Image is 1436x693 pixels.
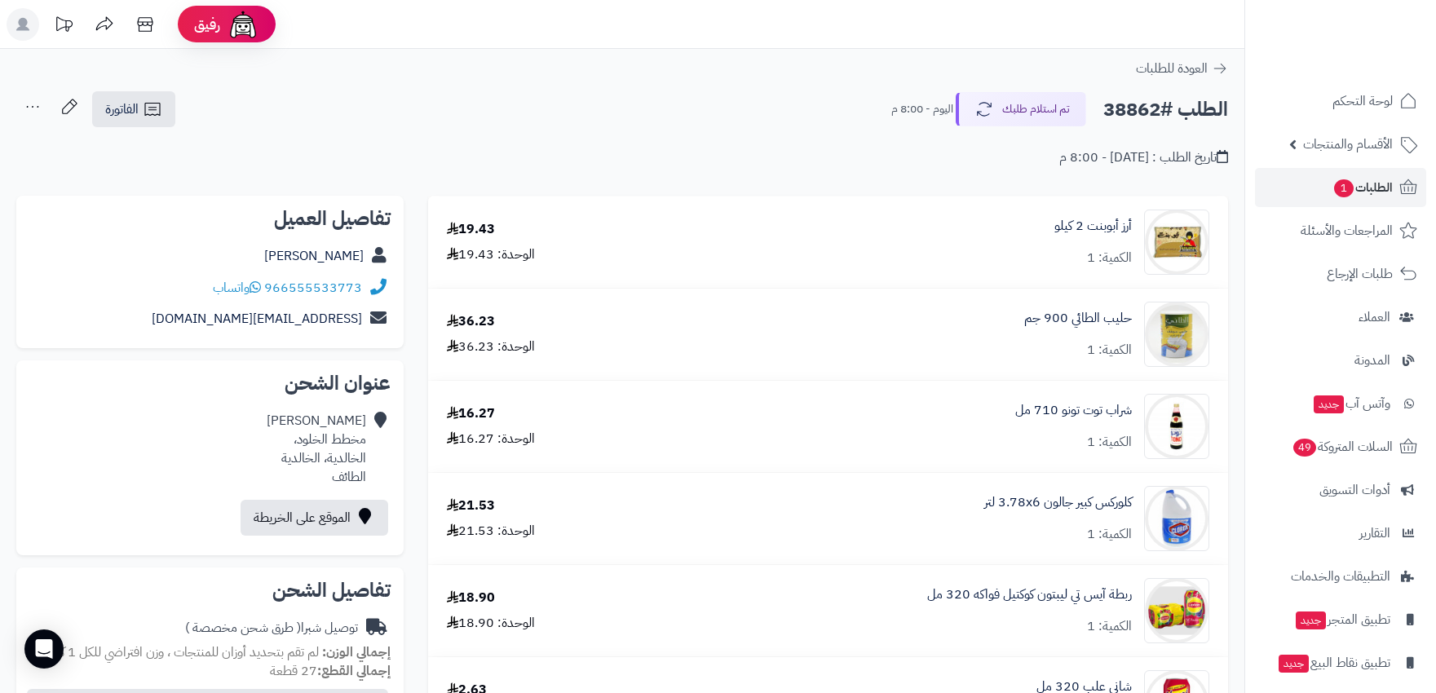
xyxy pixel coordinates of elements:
[1354,349,1390,372] span: المدونة
[92,91,175,127] a: الفاتورة
[1145,394,1208,459] img: 936737c91cdce5ecdfc9c38c0abb2067bb3-90x90.jpg
[1314,395,1344,413] span: جديد
[1087,617,1132,636] div: الكمية: 1
[185,618,301,638] span: ( طرق شحن مخصصة )
[267,412,366,486] div: [PERSON_NAME] مخطط الخلود، الخالدية، الخالدية الطائف
[1359,522,1390,545] span: التقارير
[447,338,535,356] div: الوحدة: 36.23
[447,312,495,331] div: 36.23
[1312,392,1390,415] span: وآتس آب
[1303,133,1393,156] span: الأقسام والمنتجات
[1255,168,1426,207] a: الطلبات1
[1255,341,1426,380] a: المدونة
[1301,219,1393,242] span: المراجعات والأسئلة
[227,8,259,41] img: ai-face.png
[213,278,261,298] a: واتساب
[927,585,1132,604] a: ربطة آيس تي ليبتون كوكتيل فواكه 320 مل
[447,522,535,541] div: الوحدة: 21.53
[1103,93,1228,126] h2: الطلب #38862
[1255,470,1426,510] a: أدوات التسويق
[891,101,953,117] small: اليوم - 8:00 م
[1255,298,1426,337] a: العملاء
[185,619,358,638] div: توصيل شبرا
[1255,557,1426,596] a: التطبيقات والخدمات
[317,661,391,681] strong: إجمالي القطع:
[1015,401,1132,420] a: شراب توت تونو 710 مل
[264,278,362,298] a: 966555533773
[1145,578,1208,643] img: 1677255351-%D8%A7%D9%84%D8%AA%D9%82%D8%A7%D8%B7%20%D8%A7%D9%84%D9%88%D9%8A%D8%A8_24-2-2023_191223...
[447,245,535,264] div: الوحدة: 19.43
[1291,565,1390,588] span: التطبيقات والخدمات
[1255,211,1426,250] a: المراجعات والأسئلة
[956,92,1086,126] button: تم استلام طلبك
[264,246,364,266] a: [PERSON_NAME]
[1087,249,1132,267] div: الكمية: 1
[1136,59,1228,78] a: العودة للطلبات
[43,8,84,45] a: تحديثات المنصة
[1325,43,1421,77] img: logo-2.png
[1145,486,1208,551] img: 1666598398-rfZydPlust6BLII32GyaKPzg0Dt5N1AR2LnLKb6e-90x90.jpg
[1294,608,1390,631] span: تطبيق المتجر
[1279,655,1309,673] span: جديد
[1277,651,1390,674] span: تطبيق نقاط البيع
[1024,309,1132,328] a: حليب الطائي 900 جم
[447,430,535,448] div: الوحدة: 16.27
[984,493,1132,512] a: كلوركس كبير جالون 3.78x6 لتر
[29,209,391,228] h2: تفاصيل العميل
[1255,514,1426,553] a: التقارير
[1087,341,1132,360] div: الكمية: 1
[105,99,139,119] span: الفاتورة
[1327,263,1393,285] span: طلبات الإرجاع
[1334,179,1354,197] span: 1
[1087,433,1132,452] div: الكمية: 1
[447,404,495,423] div: 16.27
[322,642,391,662] strong: إجمالي الوزن:
[447,497,495,515] div: 21.53
[1292,435,1393,458] span: السلات المتروكة
[1255,254,1426,294] a: طلبات الإرجاع
[1255,600,1426,639] a: تطبيق المتجرجديد
[241,500,388,536] a: الموقع على الخريطة
[1087,525,1132,544] div: الكمية: 1
[1054,217,1132,236] a: أرز أبوبنت 2 كيلو
[1319,479,1390,501] span: أدوات التسويق
[1059,148,1228,167] div: تاريخ الطلب : [DATE] - 8:00 م
[1255,384,1426,423] a: وآتس آبجديد
[29,373,391,393] h2: عنوان الشحن
[1255,427,1426,466] a: السلات المتروكة49
[152,309,362,329] a: [EMAIL_ADDRESS][DOMAIN_NAME]
[1332,90,1393,113] span: لوحة التحكم
[1255,643,1426,682] a: تطبيق نقاط البيعجديد
[1145,302,1208,367] img: 2122dbd1862e6c5b0de6be98cd7ded71f31b-90x90.jpg
[270,661,391,681] small: 27 قطعة
[1359,306,1390,329] span: العملاء
[1332,176,1393,199] span: الطلبات
[29,580,391,600] h2: تفاصيل الشحن
[1136,59,1208,78] span: العودة للطلبات
[1293,439,1316,457] span: 49
[447,220,495,239] div: 19.43
[447,614,535,633] div: الوحدة: 18.90
[1296,611,1326,629] span: جديد
[1145,210,1208,275] img: 1664177005-%D8%AA%D9%86%D8%B2%D9%8A%D9%84%20(19)-90x90.jpg
[194,15,220,34] span: رفيق
[24,629,64,669] div: Open Intercom Messenger
[43,642,319,662] span: لم تقم بتحديد أوزان للمنتجات ، وزن افتراضي للكل 1 كجم
[1255,82,1426,121] a: لوحة التحكم
[447,589,495,607] div: 18.90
